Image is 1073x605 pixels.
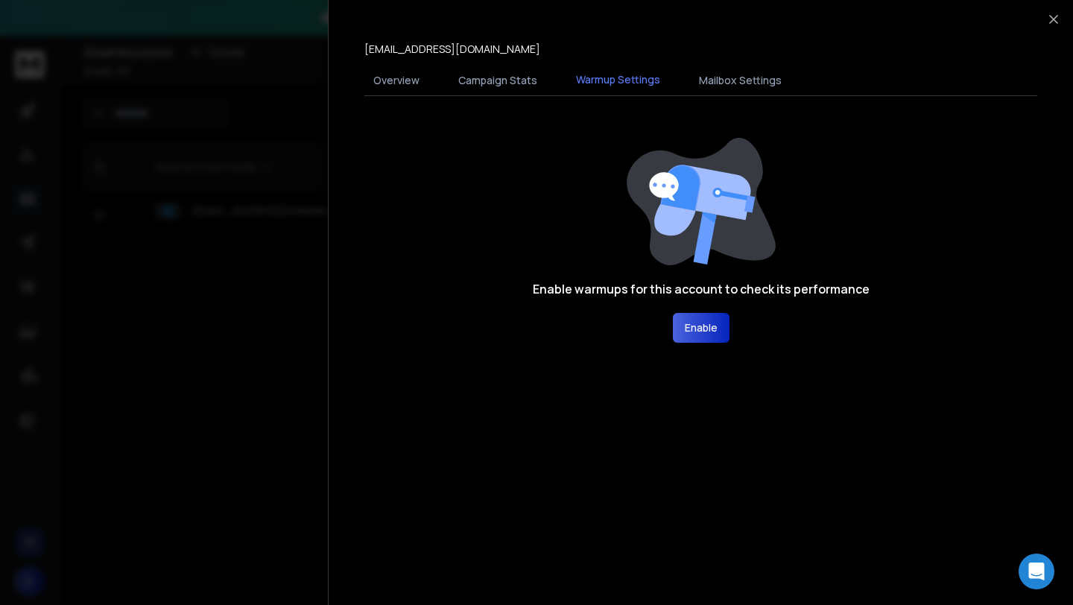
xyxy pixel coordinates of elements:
img: image [627,138,776,265]
div: Open Intercom Messenger [1019,554,1054,589]
button: Overview [364,64,428,97]
button: Warmup Settings [567,63,669,98]
h1: Enable warmups for this account to check its performance [533,280,870,298]
button: Campaign Stats [449,64,546,97]
button: Enable [673,313,729,343]
p: [EMAIL_ADDRESS][DOMAIN_NAME] [364,42,540,57]
button: Mailbox Settings [690,64,791,97]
